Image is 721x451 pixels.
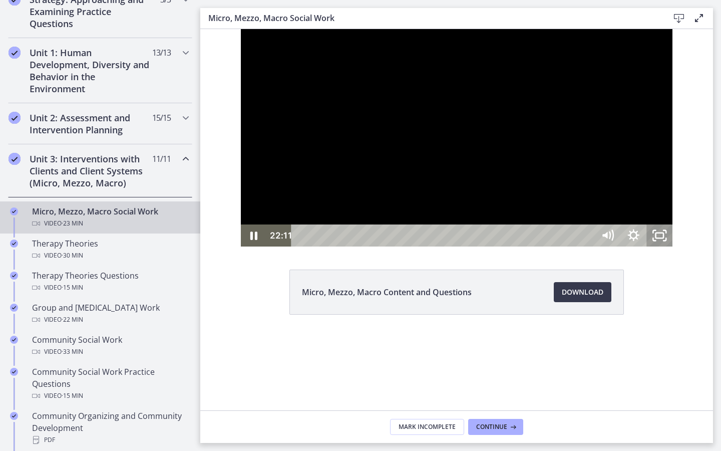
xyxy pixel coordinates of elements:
[152,47,171,59] span: 13 / 13
[32,314,188,326] div: Video
[152,112,171,124] span: 15 / 15
[62,314,83,326] span: · 22 min
[152,153,171,165] span: 11 / 11
[10,272,18,280] i: Completed
[32,217,188,230] div: Video
[10,368,18,376] i: Completed
[30,47,152,95] h2: Unit 1: Human Development, Diversity and Behavior in the Environment
[32,390,188,402] div: Video
[468,419,523,435] button: Continue
[200,29,713,247] iframe: Video Lesson
[30,153,152,189] h2: Unit 3: Interventions with Clients and Client Systems (Micro, Mezzo, Macro)
[10,304,18,312] i: Completed
[562,286,603,298] span: Download
[62,282,83,294] span: · 15 min
[10,412,18,420] i: Completed
[10,336,18,344] i: Completed
[32,346,188,358] div: Video
[208,12,653,24] h3: Micro, Mezzo, Macro Social Work
[302,286,472,298] span: Micro, Mezzo, Macro Content and Questions
[32,270,188,294] div: Therapy Theories Questions
[420,195,446,217] button: Show settings menu
[62,346,83,358] span: · 33 min
[62,250,83,262] span: · 30 min
[62,390,83,402] span: · 15 min
[9,112,21,124] i: Completed
[32,282,188,294] div: Video
[446,195,472,217] button: Unfullscreen
[390,419,464,435] button: Mark Incomplete
[62,217,83,230] span: · 23 min
[32,302,188,326] div: Group and [MEDICAL_DATA] Work
[10,207,18,215] i: Completed
[32,334,188,358] div: Community Social Work
[9,153,21,165] i: Completed
[9,47,21,59] i: Completed
[32,250,188,262] div: Video
[399,423,456,431] span: Mark Incomplete
[32,238,188,262] div: Therapy Theories
[32,434,188,446] div: PDF
[32,410,188,446] div: Community Organizing and Community Development
[10,240,18,248] i: Completed
[32,366,188,402] div: Community Social Work Practice Questions
[476,423,507,431] span: Continue
[394,195,420,217] button: Mute
[554,282,611,302] a: Download
[32,205,188,230] div: Micro, Mezzo, Macro Social Work
[30,112,152,136] h2: Unit 2: Assessment and Intervention Planning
